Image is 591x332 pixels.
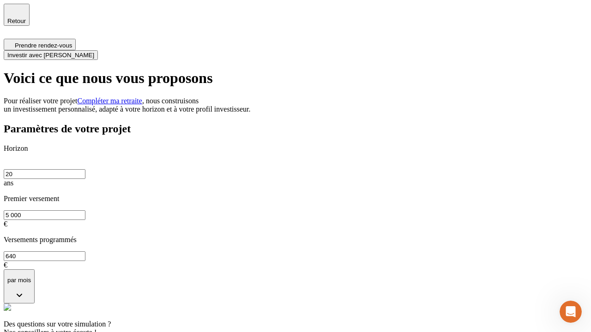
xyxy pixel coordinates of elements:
[4,320,111,328] span: Des questions sur votre simulation ?
[4,144,587,153] p: Horizon
[4,269,35,304] button: par mois
[7,52,94,59] span: Investir avec [PERSON_NAME]
[142,97,199,105] span: , nous construisons
[4,70,587,87] h1: Voici ce que nous vous proposons
[4,39,76,50] button: Prendre rendez-vous
[7,277,31,284] p: par mois
[7,18,26,24] span: Retour
[15,42,72,49] span: Prendre rendez-vous
[4,220,7,228] span: €
[4,303,11,311] img: alexis.png
[78,97,142,105] a: Compléter ma retraite
[4,236,587,244] p: Versements programmés
[4,97,78,105] span: Pour réaliser votre projet
[4,50,98,60] button: Investir avec [PERSON_NAME]
[4,261,7,269] span: €
[4,195,587,203] p: Premier versement
[4,4,30,26] button: Retour
[4,179,13,187] span: ans
[4,123,587,135] h2: Paramètres de votre projet
[4,105,251,113] span: un investissement personnalisé, adapté à votre horizon et à votre profil investisseur.
[560,301,582,323] iframe: Intercom live chat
